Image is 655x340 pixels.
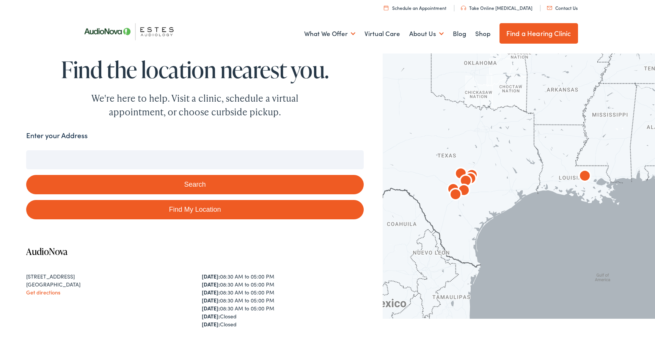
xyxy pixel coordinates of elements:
[26,130,88,141] label: Enter your Address
[364,20,400,48] a: Virtual Care
[26,245,68,258] a: AudioNova
[461,6,466,10] img: utility icon
[26,272,188,280] div: [STREET_ADDRESS]
[455,182,473,200] div: AudioNova
[461,5,532,11] a: Take Online [MEDICAL_DATA]
[304,20,355,48] a: What We Offer
[444,181,462,199] div: AudioNova
[26,288,60,296] a: Get directions
[384,5,388,10] img: utility icon
[547,6,552,10] img: utility icon
[202,296,220,304] strong: [DATE]:
[26,57,364,82] h1: Find the location nearest you.
[499,23,578,44] a: Find a Hearing Clinic
[547,5,578,11] a: Contact Us
[26,280,188,288] div: [GEOGRAPHIC_DATA]
[26,200,364,219] a: Find My Location
[202,312,220,320] strong: [DATE]:
[475,20,490,48] a: Shop
[384,5,446,11] a: Schedule an Appointment
[202,304,220,312] strong: [DATE]:
[26,175,364,194] button: Search
[202,320,220,328] strong: [DATE]:
[576,168,594,186] div: AudioNova
[452,165,470,184] div: AudioNova
[202,272,364,328] div: 08:30 AM to 05:00 PM 08:30 AM to 05:00 PM 08:30 AM to 05:00 PM 08:30 AM to 05:00 PM 08:30 AM to 0...
[202,280,220,288] strong: [DATE]:
[202,288,220,296] strong: [DATE]:
[461,170,479,189] div: AudioNova
[463,167,481,185] div: AudioNova
[457,173,475,191] div: AudioNova
[453,20,466,48] a: Blog
[202,272,220,280] strong: [DATE]:
[409,20,444,48] a: About Us
[446,186,465,205] div: AudioNova
[74,91,316,119] div: We're here to help. Visit a clinic, schedule a virtual appointment, or choose curbside pickup.
[26,150,364,169] input: Enter your address or zip code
